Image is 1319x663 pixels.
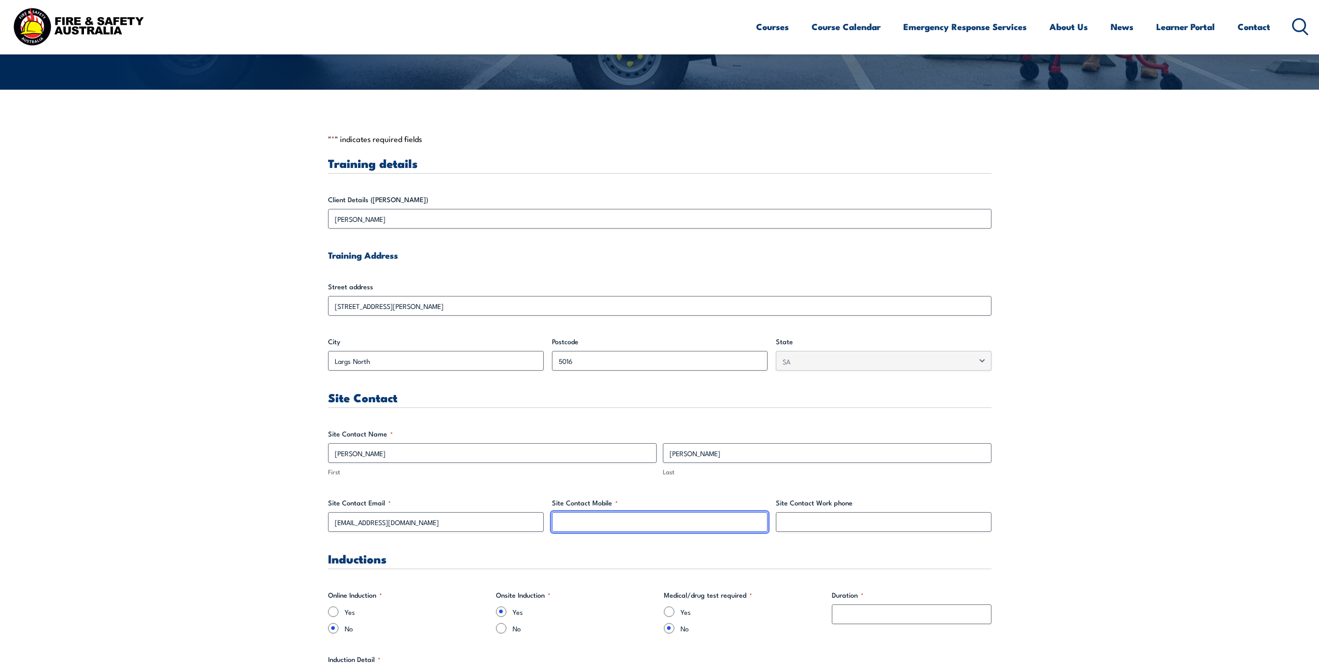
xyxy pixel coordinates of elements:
a: Courses [756,13,789,40]
h3: Training details [328,157,991,169]
label: No [513,623,656,633]
label: Yes [513,606,656,617]
label: Site Contact Work phone [776,498,991,508]
h4: Training Address [328,249,991,261]
label: State [776,336,991,347]
label: Site Contact Email [328,498,544,508]
label: No [680,623,824,633]
label: Client Details ([PERSON_NAME]) [328,194,991,205]
label: Duration [832,590,991,600]
a: Emergency Response Services [903,13,1027,40]
p: " " indicates required fields [328,134,991,144]
legend: Medical/drug test required [664,590,752,600]
label: Yes [680,606,824,617]
a: About Us [1049,13,1088,40]
label: City [328,336,544,347]
label: No [345,623,488,633]
label: Yes [345,606,488,617]
a: Contact [1238,13,1270,40]
legend: Site Contact Name [328,429,393,439]
legend: Online Induction [328,590,382,600]
label: First [328,467,657,477]
label: Last [663,467,991,477]
a: News [1111,13,1133,40]
label: Site Contact Mobile [552,498,768,508]
label: Postcode [552,336,768,347]
a: Course Calendar [812,13,881,40]
label: Street address [328,281,991,292]
h3: Inductions [328,553,991,565]
legend: Onsite Induction [496,590,550,600]
a: Learner Portal [1156,13,1215,40]
h3: Site Contact [328,391,991,403]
